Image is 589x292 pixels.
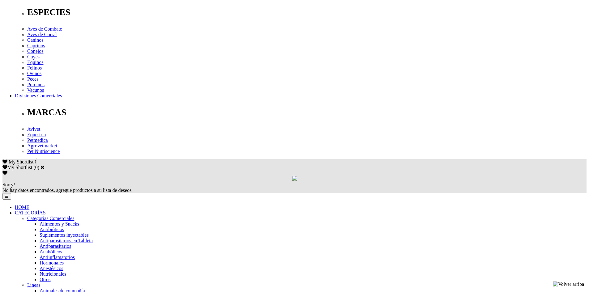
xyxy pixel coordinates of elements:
[27,82,45,87] a: Porcinos
[3,225,107,289] iframe: Brevo live chat
[27,76,38,82] a: Peces
[27,37,43,43] a: Caninos
[27,126,40,132] a: Avivet
[2,165,32,170] label: My Shortlist
[15,210,46,215] a: CATEGORÍAS
[27,132,46,137] a: Equestria
[27,49,43,54] a: Conejos
[35,159,37,164] span: 0
[27,149,60,154] a: Pet Nutriscience
[292,176,297,181] img: loading.gif
[15,205,29,210] a: HOME
[27,138,48,143] a: Petmedica
[35,165,38,170] label: 0
[27,216,74,221] a: Categorías Comerciales
[40,221,79,226] a: Alimentos y Snacks
[27,32,57,37] a: Aves de Corral
[2,182,15,187] span: Sorry!
[2,182,587,193] div: No hay datos encontrados, agregue productos a su lista de deseos
[41,165,45,170] a: Cerrar
[27,60,43,65] a: Equinos
[9,159,33,164] span: My Shortlist
[2,193,11,200] button: ☰
[33,165,39,170] span: ( )
[27,54,40,59] a: Cuyes
[15,93,62,98] a: Divisiones Comerciales
[27,7,587,17] p: ESPECIES
[27,65,42,70] a: Felinos
[27,43,45,48] a: Caprinos
[27,71,41,76] a: Ovinos
[27,87,44,93] a: Vacunos
[27,26,62,32] a: Aves de Combate
[27,143,57,148] a: Agrovetmarket
[27,107,587,117] p: MARCAS
[553,281,584,287] img: Volver arriba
